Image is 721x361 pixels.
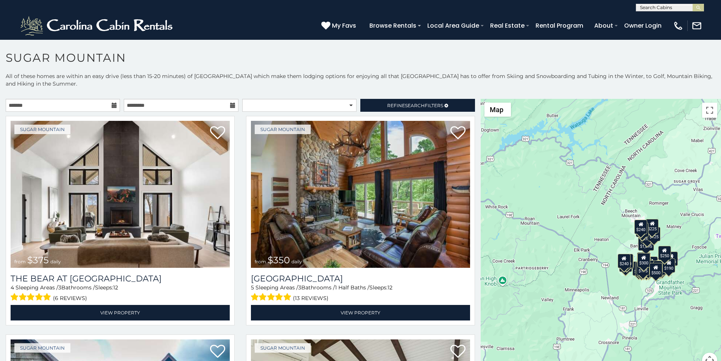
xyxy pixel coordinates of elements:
div: $500 [649,263,662,277]
a: Sugar Mountain [255,125,311,134]
a: About [590,19,617,32]
a: View Property [251,305,470,320]
div: $300 [637,253,650,267]
div: $190 [663,258,676,273]
a: Owner Login [620,19,665,32]
span: from [255,259,266,264]
a: Add to favorites [210,344,225,360]
a: The Bear At Sugar Mountain from $375 daily [11,121,230,268]
span: Search [405,103,425,108]
div: $1,095 [638,236,654,251]
a: Grouse Moor Lodge from $350 daily [251,121,470,268]
span: 3 [58,284,61,291]
span: My Favs [332,21,356,30]
a: Sugar Mountain [255,343,311,353]
a: My Favs [321,21,358,31]
a: Add to favorites [450,125,466,141]
span: from [14,259,26,264]
span: Refine Filters [387,103,443,108]
span: (13 reviews) [293,293,329,303]
div: Sleeping Areas / Bathrooms / Sleeps: [251,284,470,303]
a: Real Estate [486,19,528,32]
a: Sugar Mountain [14,125,70,134]
a: Browse Rentals [366,19,420,32]
div: $155 [665,252,678,266]
span: (6 reviews) [53,293,87,303]
h3: Grouse Moor Lodge [251,273,470,284]
span: daily [291,259,302,264]
span: 4 [11,284,14,291]
div: $190 [637,252,650,267]
a: Add to favorites [210,125,225,141]
div: $195 [653,261,666,275]
a: RefineSearchFilters [360,99,475,112]
span: 12 [113,284,118,291]
img: phone-regular-white.png [673,20,684,31]
a: Rental Program [532,19,587,32]
div: $250 [658,246,671,260]
div: $240 [635,220,648,234]
a: The Bear At [GEOGRAPHIC_DATA] [11,273,230,284]
div: $175 [637,261,649,275]
span: 3 [298,284,301,291]
div: $240 [618,254,631,268]
img: The Bear At Sugar Mountain [11,121,230,268]
span: daily [50,259,61,264]
img: Grouse Moor Lodge [251,121,470,268]
a: [GEOGRAPHIC_DATA] [251,273,470,284]
div: $200 [645,256,658,271]
div: $125 [648,227,660,241]
span: 5 [251,284,254,291]
div: $225 [646,219,659,233]
h3: The Bear At Sugar Mountain [11,273,230,284]
a: Sugar Mountain [14,343,70,353]
img: White-1-2.png [19,14,176,37]
span: $350 [268,255,290,266]
a: Add to favorites [450,344,466,360]
span: Map [490,106,503,114]
button: Change map style [484,103,511,117]
img: mail-regular-white.png [691,20,702,31]
div: $155 [635,262,648,276]
a: View Property [11,305,230,320]
span: $375 [27,255,49,266]
span: 1 Half Baths / [335,284,369,291]
div: Sleeping Areas / Bathrooms / Sleeps: [11,284,230,303]
button: Toggle fullscreen view [702,103,717,118]
a: Local Area Guide [424,19,483,32]
span: 12 [388,284,392,291]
